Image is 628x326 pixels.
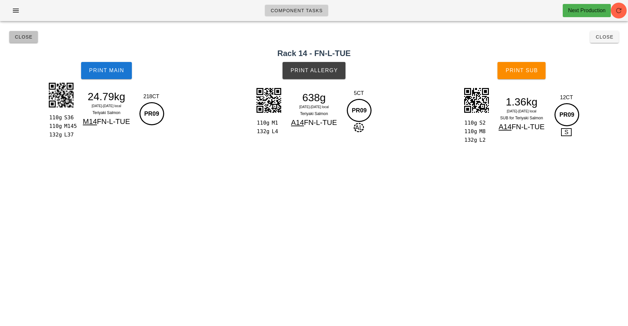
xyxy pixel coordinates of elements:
[505,68,538,74] span: Print Sub
[9,31,38,43] button: Close
[497,62,546,79] button: Print Sub
[48,131,61,139] div: 132g
[62,113,75,122] div: S36
[477,136,490,144] div: L2
[255,127,269,136] div: 132g
[139,102,164,125] div: PR09
[15,34,33,40] span: Close
[285,110,343,117] div: Teriyaki Salmon
[304,118,337,127] span: FN-L-TUE
[265,5,328,16] a: Component Tasks
[78,109,135,116] div: Teriyaki Salmon
[4,47,624,59] h2: Rack 14 - FN-L-TUE
[48,122,61,131] div: 110g
[354,123,364,132] span: AL
[477,119,490,127] div: S2
[92,104,121,108] span: [DATE]-[DATE] local
[463,136,477,144] div: 132g
[291,118,304,127] span: A14
[252,84,285,117] img: f89R8IhJBhKRJCQsgwBIaFE4WEkGEIDAsnCgkhwxAYFk4UEkKGITAsnCgkhAxDYFg4fwBkX5I+b7CQGQAAAABJRU5ErkJggg==
[553,94,580,102] div: 12CT
[269,119,283,127] div: M1
[590,31,619,43] button: Close
[48,113,61,122] div: 110g
[138,93,165,101] div: 218CT
[568,7,606,15] div: Next Production
[290,68,338,74] span: Print Allergy
[283,62,345,79] button: Print Allergy
[493,97,550,107] div: 1.36kg
[595,34,613,40] span: Close
[299,105,329,109] span: [DATE]-[DATE] local
[285,93,343,103] div: 638g
[345,89,373,97] div: 5CT
[347,99,372,122] div: PR09
[498,123,511,131] span: A14
[83,117,97,126] span: M14
[512,123,545,131] span: FN-L-TUE
[255,119,269,127] div: 110g
[97,117,130,126] span: FN-L-TUE
[45,78,77,111] img: 10Qg4ha0LIE6UQMvyrpB+rEJLxWbOGwJJC1o7KVwSBEEJQOrgmhBwEmxwVQghKB9eEkINgk6NCCEHp4JoQchBsclQIISgdXBN...
[78,92,135,102] div: 24.79kg
[477,127,490,136] div: M8
[81,62,132,79] button: Print Main
[507,109,536,113] span: [DATE]-[DATE] local
[62,131,75,139] div: L37
[493,115,550,121] div: SUB for Teriyaki Salmon
[554,103,579,126] div: PR09
[269,127,283,136] div: L4
[62,122,75,131] div: M145
[270,8,323,13] span: Component Tasks
[460,84,493,117] img: JvvvfKdOJE9WJ44fMnKSkjsxfJDnap2yyIEh5G+UQkjTTwKqpWmsqauqmOgtaglyVKp+a0YlylZICHkiQHoOwSqEiP8R2JYKI...
[463,127,477,136] div: 110g
[561,128,572,136] span: S
[463,119,477,127] div: 110g
[89,68,124,74] span: Print Main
